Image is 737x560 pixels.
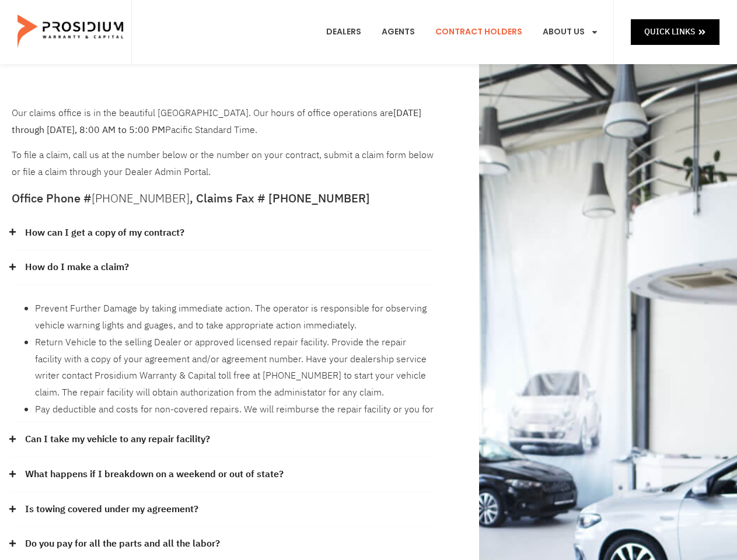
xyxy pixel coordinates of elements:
li: Pay deductible and costs for non-covered repairs. We will reimburse the repair facility or you fo... [35,401,435,452]
a: How do I make a claim? [25,259,129,276]
div: How do I make a claim? [12,285,435,422]
div: Can I take my vehicle to any repair facility? [12,422,435,457]
a: Contract Holders [427,10,531,54]
div: How do I make a claim? [12,250,435,285]
a: Is towing covered under my agreement? [25,501,198,518]
div: How can I get a copy of my contract? [12,216,435,251]
li: Return Vehicle to the selling Dealer or approved licensed repair facility. Provide the repair fac... [35,334,435,401]
a: How can I get a copy of my contract? [25,225,184,242]
div: To file a claim, call us at the number below or the number on your contract, submit a claim form ... [12,105,435,181]
div: Is towing covered under my agreement? [12,492,435,527]
a: Can I take my vehicle to any repair facility? [25,431,210,448]
a: Do you pay for all the parts and all the labor? [25,535,220,552]
span: Quick Links [644,24,695,39]
p: Our claims office is in the beautiful [GEOGRAPHIC_DATA]. Our hours of office operations are Pacif... [12,105,435,139]
a: Agents [373,10,424,54]
li: Prevent Further Damage by taking immediate action. The operator is responsible for observing vehi... [35,300,435,334]
h5: Office Phone # , Claims Fax # [PHONE_NUMBER] [12,192,435,204]
b: [DATE] through [DATE], 8:00 AM to 5:00 PM [12,106,421,137]
a: Quick Links [631,19,719,44]
a: [PHONE_NUMBER] [92,190,190,207]
a: Dealers [317,10,370,54]
div: What happens if I breakdown on a weekend or out of state? [12,457,435,492]
a: What happens if I breakdown on a weekend or out of state? [25,466,284,483]
a: About Us [534,10,607,54]
nav: Menu [317,10,607,54]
